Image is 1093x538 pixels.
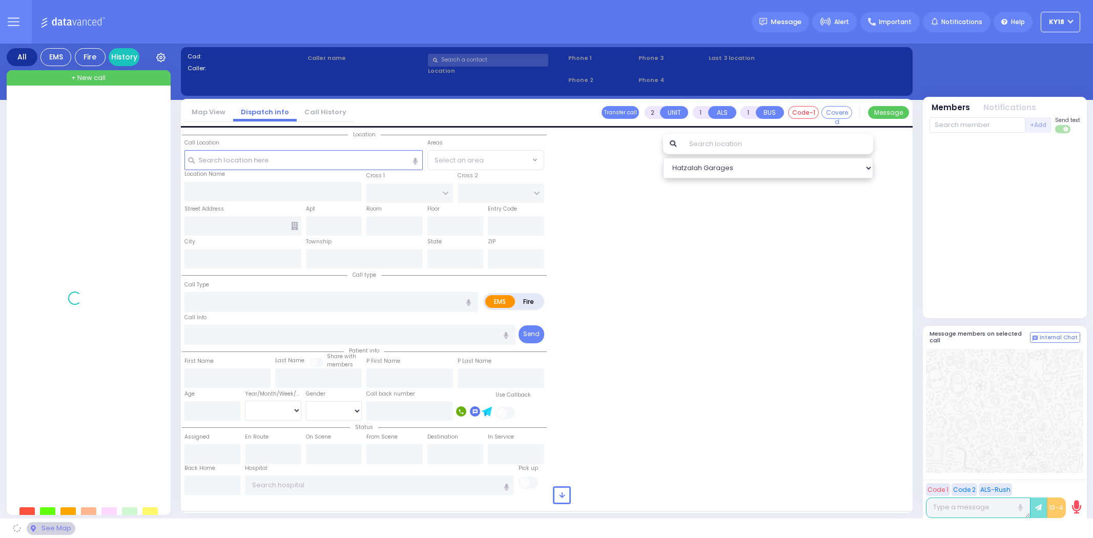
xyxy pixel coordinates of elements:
div: Fire [75,48,106,66]
button: Internal Chat [1030,332,1080,343]
label: Township [306,238,332,246]
button: Code 1 [926,483,950,496]
div: See map [27,522,75,535]
span: Message [771,17,801,27]
img: message.svg [759,18,767,26]
button: Notifications [983,102,1036,114]
span: Phone 3 [638,54,705,63]
div: EMS [40,48,71,66]
label: Caller: [188,64,304,73]
span: Phone 4 [638,76,705,85]
button: BUS [756,106,784,119]
label: Last Name [275,357,304,365]
span: Important [879,17,912,27]
span: members [327,361,353,368]
label: Hospital [245,464,267,472]
label: Last 3 location [709,54,807,63]
span: Location [348,131,381,138]
label: City [184,238,195,246]
img: Logo [40,15,109,28]
label: Gender [306,390,325,398]
label: Fire [514,295,543,308]
span: Help [1011,17,1025,27]
span: Phone 1 [568,54,635,63]
label: P Last Name [458,357,491,365]
label: P First Name [366,357,400,365]
span: Other building occupants [291,222,298,230]
small: Share with [327,353,356,360]
input: Search location [683,134,873,154]
button: Send [519,325,544,343]
label: Floor [427,205,440,213]
label: From Scene [366,433,398,441]
span: Internal Chat [1040,334,1078,341]
label: Assigned [184,433,210,441]
label: Location Name [184,170,225,178]
button: ALS [708,106,736,119]
a: Dispatch info [233,107,297,117]
label: State [427,238,442,246]
label: Call Location [184,139,219,147]
label: Apt [306,205,315,213]
label: Cross 1 [366,172,385,180]
label: ZIP [488,238,496,246]
label: Call Info [184,314,207,322]
a: Call History [297,107,354,117]
label: Room [366,205,382,213]
label: First Name [184,357,214,365]
label: En Route [245,433,269,441]
input: Search member [930,117,1025,133]
span: Call type [347,271,381,279]
label: On Scene [306,433,331,441]
label: Destination [427,433,458,441]
button: ALS-Rush [979,483,1012,496]
label: In Service [488,433,514,441]
input: Search a contact [428,54,548,67]
div: All [7,48,37,66]
label: Back Home [184,464,215,472]
label: Cross 2 [458,172,478,180]
button: Transfer call [602,106,639,119]
div: Year/Month/Week/Day [245,390,301,398]
button: Covered [821,106,852,119]
span: + New call [71,73,106,83]
input: Search location here [184,150,423,170]
span: Status [350,423,378,431]
span: Alert [834,17,849,27]
label: Cad: [188,52,304,61]
label: Turn off text [1055,124,1071,134]
label: Age [184,390,195,398]
label: EMS [485,295,515,308]
a: History [109,48,139,66]
label: Areas [427,139,443,147]
button: Members [932,102,970,114]
span: Patient info [344,347,384,355]
h5: Message members on selected call [930,330,1030,344]
a: Map View [184,107,233,117]
span: Select an area [435,155,484,165]
span: Notifications [941,17,982,27]
span: KY18 [1049,17,1064,27]
button: KY18 [1041,12,1080,32]
label: Caller name [307,54,424,63]
button: Message [868,106,909,119]
img: comment-alt.png [1033,336,1038,341]
label: Entry Code [488,205,517,213]
input: Search hospital [245,475,514,495]
span: Phone 2 [568,76,635,85]
label: Location [428,67,565,75]
label: Call back number [366,390,415,398]
button: Code 2 [952,483,977,496]
label: Use Callback [496,391,531,399]
label: Street Address [184,205,224,213]
button: UNIT [660,106,688,119]
label: Pick up [519,464,538,472]
label: Call Type [184,281,209,289]
span: Send text [1055,116,1080,124]
button: Code-1 [788,106,819,119]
